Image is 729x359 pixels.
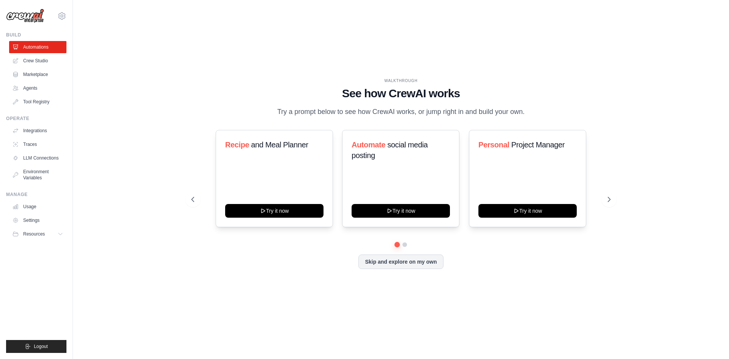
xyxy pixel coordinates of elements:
a: LLM Connections [9,152,66,164]
p: Try a prompt below to see how CrewAI works, or jump right in and build your own. [273,106,529,117]
a: Traces [9,138,66,150]
a: Tool Registry [9,96,66,108]
a: Settings [9,214,66,226]
button: Logout [6,340,66,353]
span: Recipe [225,141,249,149]
span: Project Manager [511,141,565,149]
a: Agents [9,82,66,94]
button: Try it now [478,204,577,218]
a: Usage [9,201,66,213]
a: Automations [9,41,66,53]
a: Environment Variables [9,166,66,184]
span: social media posting [352,141,428,160]
img: Logo [6,9,44,23]
button: Try it now [225,204,323,218]
a: Marketplace [9,68,66,81]
span: Personal [478,141,509,149]
div: Build [6,32,66,38]
div: Manage [6,191,66,198]
h1: See how CrewAI works [191,87,611,100]
button: Skip and explore on my own [358,255,443,269]
a: Integrations [9,125,66,137]
a: Crew Studio [9,55,66,67]
button: Try it now [352,204,450,218]
span: Logout [34,343,48,350]
span: Resources [23,231,45,237]
span: Automate [352,141,385,149]
div: Operate [6,115,66,122]
button: Resources [9,228,66,240]
div: WALKTHROUGH [191,78,611,84]
span: and Meal Planner [251,141,308,149]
